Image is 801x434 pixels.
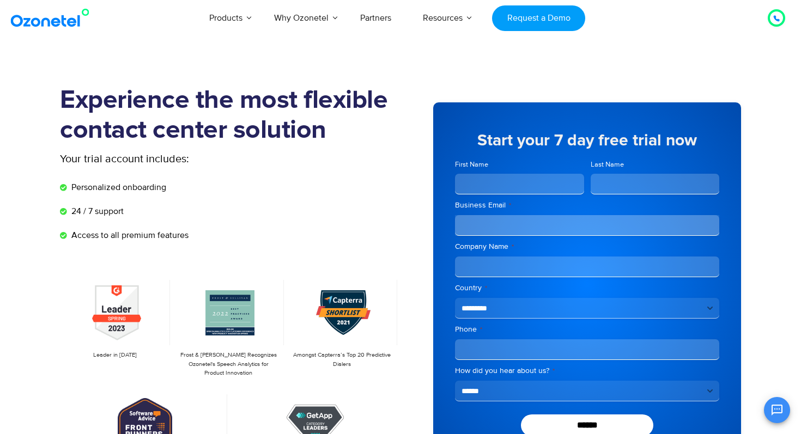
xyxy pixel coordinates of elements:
[455,324,719,335] label: Phone
[179,351,278,378] p: Frost & [PERSON_NAME] Recognizes Ozonetel's Speech Analytics for Product Innovation
[455,200,719,211] label: Business Email
[65,351,165,360] p: Leader in [DATE]
[69,181,166,194] span: Personalized onboarding
[492,5,585,31] a: Request a Demo
[455,365,719,376] label: How did you hear about us?
[764,397,790,423] button: Open chat
[455,283,719,294] label: Country
[591,160,720,170] label: Last Name
[69,205,124,218] span: 24 / 7 support
[293,351,392,369] p: Amongst Capterra’s Top 20 Predictive Dialers
[455,241,719,252] label: Company Name
[455,160,584,170] label: First Name
[69,229,189,242] span: Access to all premium features
[60,85,400,145] h1: Experience the most flexible contact center solution
[60,151,319,167] p: Your trial account includes:
[455,132,719,149] h5: Start your 7 day free trial now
